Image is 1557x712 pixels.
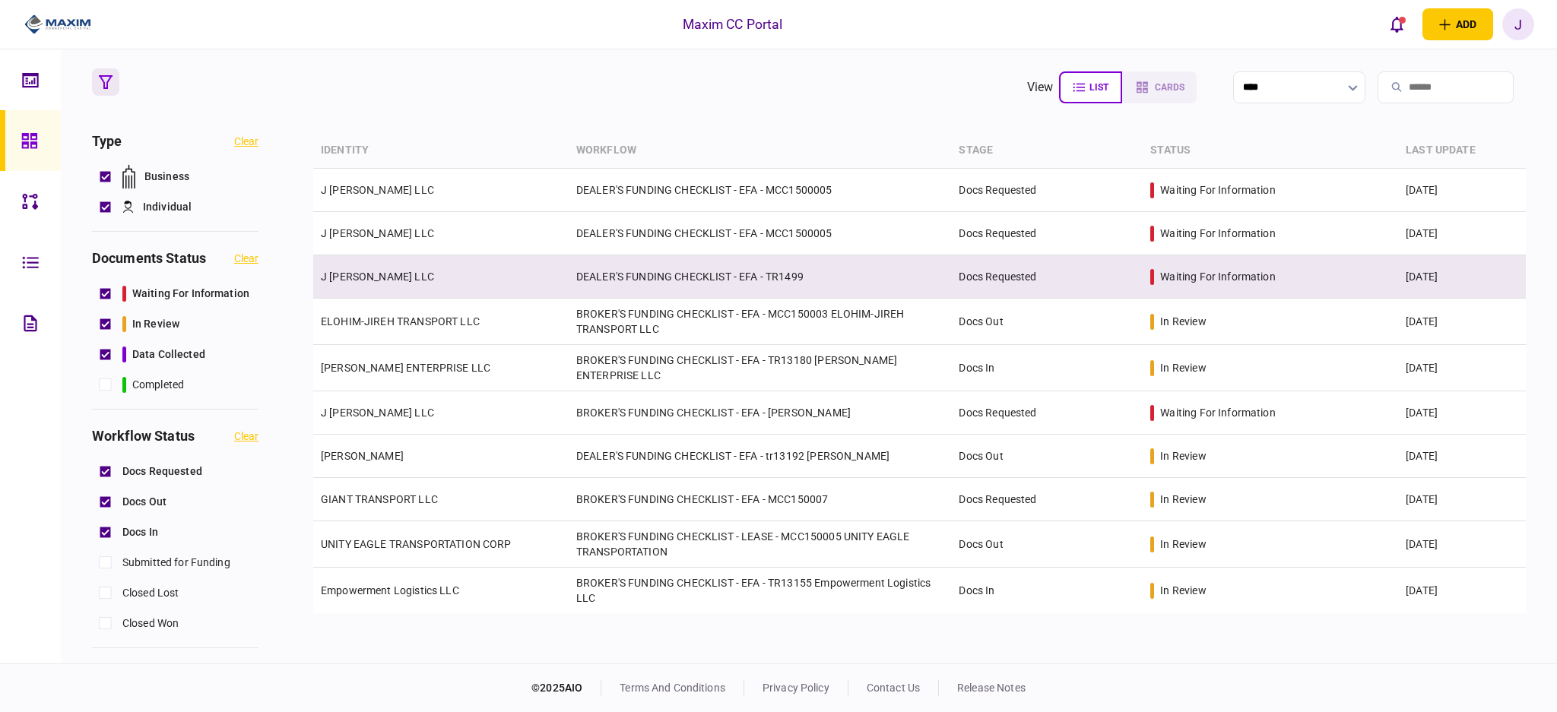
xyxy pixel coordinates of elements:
td: Docs Out [951,521,1143,568]
span: in review [132,316,179,332]
td: Docs Requested [951,169,1143,212]
a: privacy policy [763,682,829,694]
td: [DATE] [1398,391,1526,435]
div: in review [1160,360,1206,375]
td: BROKER'S FUNDING CHECKLIST - EFA - [PERSON_NAME] [569,391,952,435]
td: BROKER'S FUNDING CHECKLIST - EFA - MCC150003 ELOHIM-JIREH TRANSPORT LLC [569,299,952,345]
a: J [PERSON_NAME] LLC [321,407,434,419]
td: Docs Out [951,299,1143,345]
a: Empowerment Logistics LLC [321,584,459,596]
div: Maxim CC Portal [683,14,783,34]
a: J [PERSON_NAME] LLC [321,271,434,283]
span: Closed Lost [122,585,179,601]
button: clear [234,252,258,264]
a: terms and conditions [620,682,725,694]
td: DEALER'S FUNDING CHECKLIST - EFA - MCC1500005 [569,169,952,212]
a: ELOHIM-JIREH TRANSPORT LLC [321,315,480,328]
td: DEALER'S FUNDING CHECKLIST - EFA - tr13192 [PERSON_NAME] [569,435,952,478]
div: waiting for information [1160,226,1275,241]
span: Docs Out [122,494,166,510]
a: [PERSON_NAME] ENTERPRISE LLC [321,362,490,374]
button: open notifications list [1381,8,1413,40]
div: in review [1160,492,1206,507]
h3: documents status [92,252,206,265]
td: [DATE] [1398,212,1526,255]
div: waiting for information [1160,269,1275,284]
span: completed [132,377,184,393]
td: [DATE] [1398,255,1526,299]
td: DEALER'S FUNDING CHECKLIST - EFA - TR1499 [569,255,952,299]
span: Submitted for Funding [122,555,230,571]
th: identity [313,133,569,169]
span: list [1089,82,1108,93]
div: in review [1160,314,1206,329]
td: Docs Out [951,435,1143,478]
div: in review [1160,448,1206,464]
td: [DATE] [1398,521,1526,568]
td: BROKER'S FUNDING CHECKLIST - EFA - MCC150007 [569,478,952,521]
td: Docs Requested [951,478,1143,521]
td: DEALER'S FUNDING CHECKLIST - EFA - MCC1500005 [569,212,952,255]
td: [DATE] [1398,478,1526,521]
button: clear [234,135,258,147]
td: Docs Requested [951,212,1143,255]
th: workflow [569,133,952,169]
span: cards [1155,82,1184,93]
a: GIANT TRANSPORT LLC [321,493,438,505]
td: [DATE] [1398,568,1526,613]
h3: workflow status [92,429,195,443]
span: Docs Requested [122,464,202,479]
span: Business [144,169,189,185]
td: BROKER'S FUNDING CHECKLIST - LEASE - MCC150005 UNITY EAGLE TRANSPORTATION [569,521,952,568]
th: status [1143,133,1398,169]
button: open adding identity options [1422,8,1493,40]
a: J [PERSON_NAME] LLC [321,227,434,239]
span: Docs In [122,524,158,540]
div: waiting for information [1160,405,1275,420]
td: Docs In [951,345,1143,391]
td: [DATE] [1398,169,1526,212]
td: [DATE] [1398,435,1526,478]
button: clear [234,430,258,442]
th: stage [951,133,1143,169]
td: BROKER'S FUNDING CHECKLIST - EFA - TR13155 Empowerment Logistics LLC [569,568,952,613]
a: J [PERSON_NAME] LLC [321,184,434,196]
button: cards [1122,71,1197,103]
td: BROKER'S FUNDING CHECKLIST - EFA - TR13180 [PERSON_NAME] ENTERPRISE LLC [569,345,952,391]
td: Docs Requested [951,391,1143,435]
span: Individual [143,199,192,215]
a: UNITY EAGLE TRANSPORTATION CORP [321,538,512,550]
span: Closed Won [122,615,179,631]
img: client company logo [24,13,92,36]
td: Docs Requested [951,255,1143,299]
button: list [1059,71,1122,103]
td: Docs In [951,568,1143,613]
th: last update [1398,133,1526,169]
a: contact us [867,682,920,694]
div: in review [1160,583,1206,598]
a: release notes [957,682,1026,694]
td: [DATE] [1398,345,1526,391]
a: [PERSON_NAME] [321,450,404,462]
span: waiting for information [132,286,249,302]
td: [DATE] [1398,299,1526,345]
div: view [1027,78,1054,97]
h3: Type [92,134,122,148]
span: data collected [132,347,205,362]
div: waiting for information [1160,182,1275,198]
div: in review [1160,536,1206,552]
div: © 2025 AIO [531,680,601,696]
button: J [1502,8,1534,40]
